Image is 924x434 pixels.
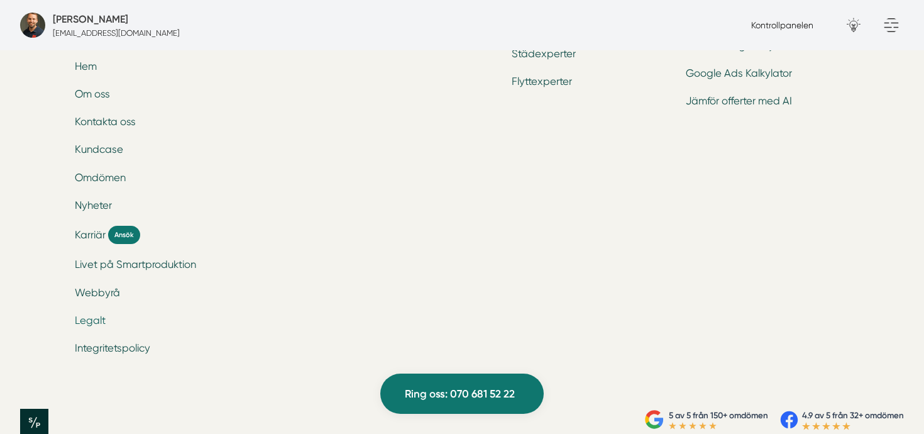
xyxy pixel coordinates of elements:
[512,48,576,60] a: Städexperter
[686,95,792,107] a: Jämför offerter med AI
[380,374,544,414] a: Ring oss: 070 681 52 22
[75,88,110,100] a: Om oss
[20,13,45,38] img: bild-pa-smartproduktion-webbyraer-i-dalarnas-lan.jpg
[75,226,323,244] a: Karriär Ansök
[75,116,136,128] a: Kontakta oss
[75,143,123,155] a: Kundcase
[108,226,140,244] span: Ansök
[75,314,106,326] a: Legalt
[53,11,128,27] h5: Försäljare
[669,409,768,422] p: 5 av 5 från 150+ omdömen
[75,287,120,299] a: Webbyrå
[512,75,572,87] a: Flyttexperter
[75,228,106,242] span: Karriär
[405,386,515,403] span: Ring oss: 070 681 52 22
[75,259,196,270] a: Livet på Smartproduktion
[751,20,813,30] a: Kontrollpanelen
[802,409,904,422] p: 4.9 av 5 från 32+ omdömen
[686,40,796,52] a: Konverteringskalkylator
[686,67,792,79] a: Google Ads Kalkylator
[75,172,126,184] a: Omdömen
[75,342,150,354] a: Integritetspolicy
[75,199,112,211] a: Nyheter
[53,27,180,39] p: [EMAIL_ADDRESS][DOMAIN_NAME]
[75,60,97,72] a: Hem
